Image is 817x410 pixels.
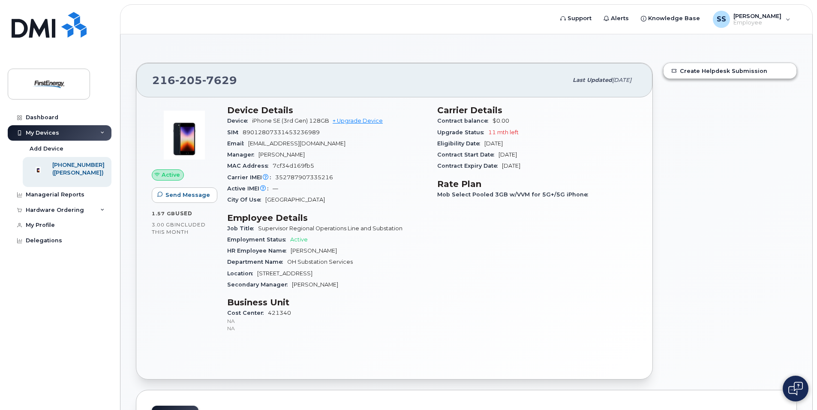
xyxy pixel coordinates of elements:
[152,222,174,228] span: 3.00 GB
[227,297,427,307] h3: Business Unit
[437,191,592,198] span: Mob Select Pooled 3GB w/VVM for 5G+/5G iPhone
[227,129,243,136] span: SIM
[287,259,353,265] span: OH Substation Services
[227,325,427,332] p: NA
[437,118,493,124] span: Contract balance
[437,151,499,158] span: Contract Start Date
[292,281,338,288] span: [PERSON_NAME]
[258,225,402,232] span: Supervisor Regional Operations Line and Substation
[484,140,503,147] span: [DATE]
[152,221,206,235] span: included this month
[227,259,287,265] span: Department Name
[227,174,275,181] span: Carrier IMEI
[227,185,273,192] span: Active IMEI
[502,163,520,169] span: [DATE]
[227,105,427,115] h3: Device Details
[252,118,329,124] span: iPhone SE (3rd Gen) 128GB
[437,140,484,147] span: Eligibility Date
[227,213,427,223] h3: Employee Details
[227,236,290,243] span: Employment Status
[152,211,175,217] span: 1.57 GB
[175,210,192,217] span: used
[265,196,325,203] span: [GEOGRAPHIC_DATA]
[202,74,237,87] span: 7629
[612,77,631,83] span: [DATE]
[227,118,252,124] span: Device
[488,129,519,136] span: 11 mth left
[664,63,796,78] a: Create Helpdesk Submission
[227,310,427,332] span: 421340
[493,118,509,124] span: $0.00
[227,140,248,147] span: Email
[227,247,291,254] span: HR Employee Name
[162,171,180,179] span: Active
[227,317,427,325] p: NA
[437,129,488,136] span: Upgrade Status
[290,236,308,243] span: Active
[243,129,320,136] span: 89012807331453236989
[227,151,258,158] span: Manager
[273,163,314,169] span: 7cf34d169fb5
[437,105,637,115] h3: Carrier Details
[227,163,273,169] span: MAC Address
[165,191,210,199] span: Send Message
[788,382,803,395] img: Open chat
[273,185,278,192] span: —
[499,151,517,158] span: [DATE]
[152,187,217,203] button: Send Message
[159,109,210,161] img: image20231002-3703462-1angbar.jpeg
[258,151,305,158] span: [PERSON_NAME]
[248,140,345,147] span: [EMAIL_ADDRESS][DOMAIN_NAME]
[152,74,237,87] span: 216
[175,74,202,87] span: 205
[227,281,292,288] span: Secondary Manager
[437,179,637,189] h3: Rate Plan
[573,77,612,83] span: Last updated
[257,270,312,277] span: [STREET_ADDRESS]
[275,174,333,181] span: 352787907335216
[227,225,258,232] span: Job Title
[227,270,257,277] span: Location
[227,196,265,203] span: City Of Use
[333,118,383,124] a: + Upgrade Device
[291,247,337,254] span: [PERSON_NAME]
[437,163,502,169] span: Contract Expiry Date
[227,310,268,316] span: Cost Center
